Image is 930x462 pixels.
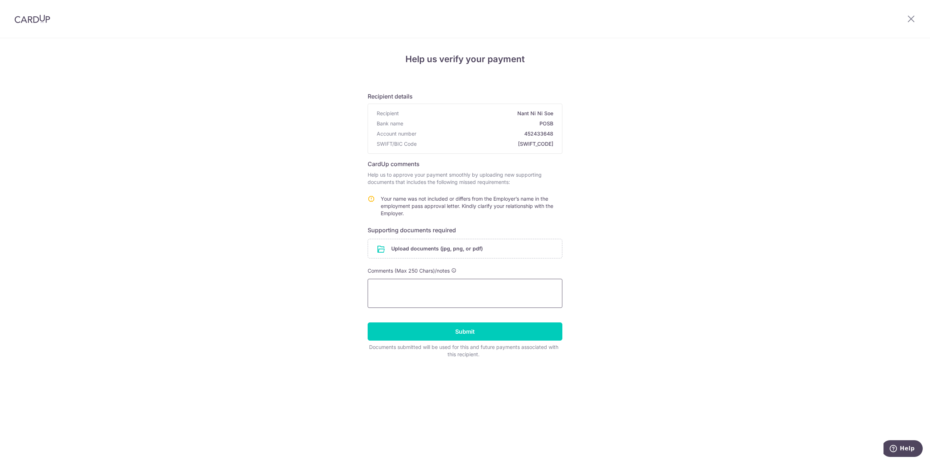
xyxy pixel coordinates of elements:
[368,92,562,101] h6: Recipient details
[406,120,553,127] span: POSB
[420,140,553,148] span: [SWIFT_CODE]
[377,110,399,117] span: Recipient
[368,322,562,341] input: Submit
[368,344,559,358] div: Documents submitted will be used for this and future payments associated with this recipient.
[368,239,562,258] div: Upload documents (jpg, png, or pdf)
[377,130,416,137] span: Account number
[368,268,450,274] span: Comments (Max 250 Chars)/notes
[368,171,562,186] p: Help us to approve your payment smoothly by uploading new supporting documents that includes the ...
[419,130,553,137] span: 452433648
[377,120,403,127] span: Bank name
[402,110,553,117] span: Nant Ni Ni Soe
[15,15,50,23] img: CardUp
[377,140,417,148] span: SWIFT/BIC Code
[381,196,553,216] span: Your name was not included or differs from the Employer’s name in the employment pass approval le...
[368,53,562,66] h4: Help us verify your payment
[368,226,562,234] h6: Supporting documents required
[883,440,923,458] iframe: Opens a widget where you can find more information
[368,160,562,168] h6: CardUp comments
